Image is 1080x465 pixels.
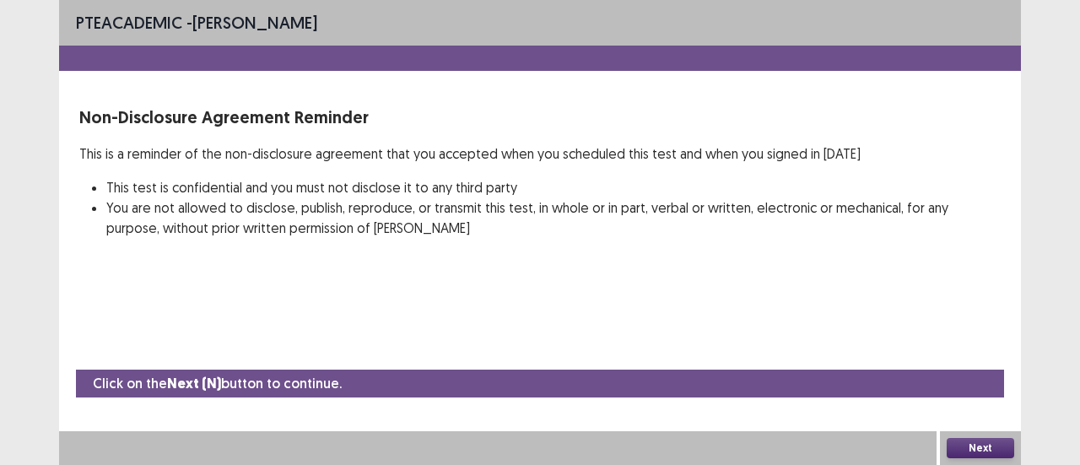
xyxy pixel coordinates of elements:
[76,10,317,35] p: - [PERSON_NAME]
[79,143,1001,164] p: This is a reminder of the non-disclosure agreement that you accepted when you scheduled this test...
[76,12,182,33] span: PTE academic
[167,375,221,392] strong: Next (N)
[106,197,1001,238] li: You are not allowed to disclose, publish, reproduce, or transmit this test, in whole or in part, ...
[93,373,342,394] p: Click on the button to continue.
[947,438,1014,458] button: Next
[106,177,1001,197] li: This test is confidential and you must not disclose it to any third party
[79,105,1001,130] p: Non-Disclosure Agreement Reminder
